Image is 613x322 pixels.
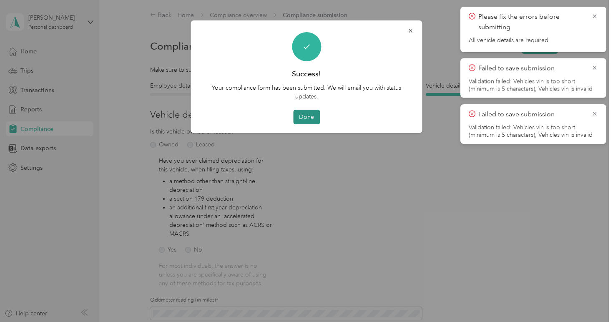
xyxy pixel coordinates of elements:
span: All vehicle details are required [469,37,598,44]
p: Please fix the errors before submitting [478,12,585,32]
iframe: Everlance-gr Chat Button Frame [566,275,613,322]
button: Done [293,110,320,124]
p: Failed to save submission [478,109,585,120]
p: Failed to save submission [478,63,585,74]
p: Your compliance form has been submitted. We will email you with status updates. [203,83,411,101]
li: Validation failed: Vehicles vin is too short (minimum is 5 characters), Vehicles vin is invalid [469,124,598,139]
h3: Success! [292,69,321,79]
li: Validation failed: Vehicles vin is too short (minimum is 5 characters), Vehicles vin is invalid [469,78,598,93]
